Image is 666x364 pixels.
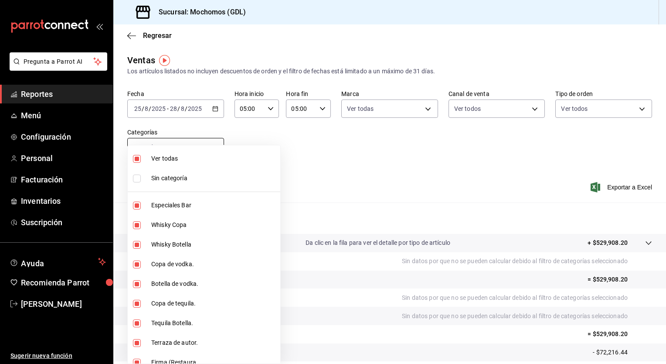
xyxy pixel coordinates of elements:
[151,260,277,269] span: Copa de vodka.
[151,220,277,230] span: Whisky Copa
[151,201,277,210] span: Especiales Bar
[151,279,277,288] span: Botella de vodka.
[151,299,277,308] span: Copa de tequila.
[151,174,277,183] span: Sin categoría
[151,240,277,249] span: Whisky Botella
[151,338,277,347] span: Terraza de autor.
[159,55,170,66] img: Marcador de información sobre herramientas
[151,154,277,163] span: Ver todas
[151,319,277,328] span: Tequila Botella.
